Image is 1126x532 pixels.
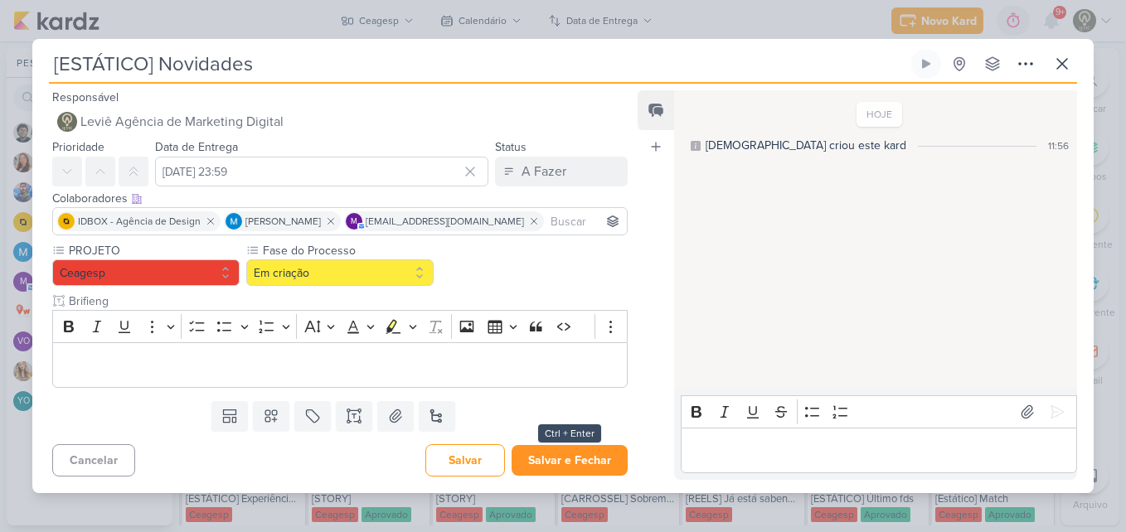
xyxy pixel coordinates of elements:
[245,214,321,229] span: [PERSON_NAME]
[681,395,1077,428] div: Editor toolbar
[52,90,119,104] label: Responsável
[52,259,240,286] button: Ceagesp
[522,162,566,181] div: A Fazer
[495,157,628,186] button: A Fazer
[246,259,434,286] button: Em criação
[512,445,628,476] button: Salvar e Fechar
[538,424,601,443] div: Ctrl + Enter
[261,242,434,259] label: Fase do Processo
[66,293,628,310] input: Texto sem título
[351,218,357,226] p: m
[67,242,240,259] label: PROJETO
[155,140,238,154] label: Data de Entrega
[920,57,933,70] div: Ligar relógio
[547,211,624,231] input: Buscar
[52,310,628,342] div: Editor toolbar
[366,214,524,229] span: [EMAIL_ADDRESS][DOMAIN_NAME]
[706,137,906,154] div: [DEMOGRAPHIC_DATA] criou este kard
[681,428,1077,473] div: Editor editing area: main
[52,107,628,137] button: Leviê Agência de Marketing Digital
[346,213,362,230] div: mlegnaioli@gmail.com
[425,444,505,476] button: Salvar
[226,213,242,230] img: MARIANA MIRANDA
[52,190,628,207] div: Colaboradores
[58,213,75,230] img: IDBOX - Agência de Design
[80,112,284,132] span: Leviê Agência de Marketing Digital
[52,444,135,476] button: Cancelar
[49,49,908,79] input: Kard Sem Título
[52,342,628,388] div: Editor editing area: main
[52,140,104,154] label: Prioridade
[155,157,488,186] input: Select a date
[495,140,527,154] label: Status
[78,214,201,229] span: IDBOX - Agência de Design
[1048,138,1069,153] div: 11:56
[57,112,77,132] img: Leviê Agência de Marketing Digital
